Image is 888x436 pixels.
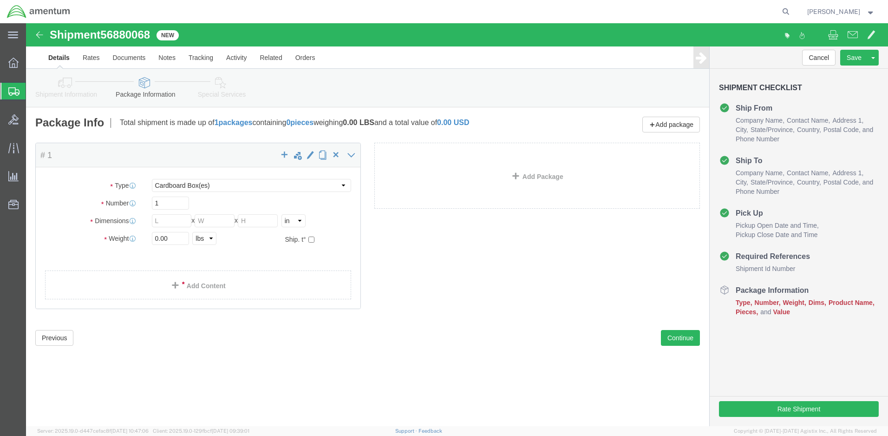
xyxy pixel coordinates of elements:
span: Kurt Archuleta [807,7,860,17]
a: Feedback [418,428,442,434]
img: logo [7,5,71,19]
span: [DATE] 10:47:06 [111,428,149,434]
iframe: FS Legacy Container [26,23,888,426]
span: Copyright © [DATE]-[DATE] Agistix Inc., All Rights Reserved [734,427,877,435]
span: [DATE] 09:39:01 [212,428,249,434]
span: Server: 2025.19.0-d447cefac8f [37,428,149,434]
a: Support [395,428,418,434]
span: Client: 2025.19.0-129fbcf [153,428,249,434]
button: [PERSON_NAME] [807,6,875,17]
